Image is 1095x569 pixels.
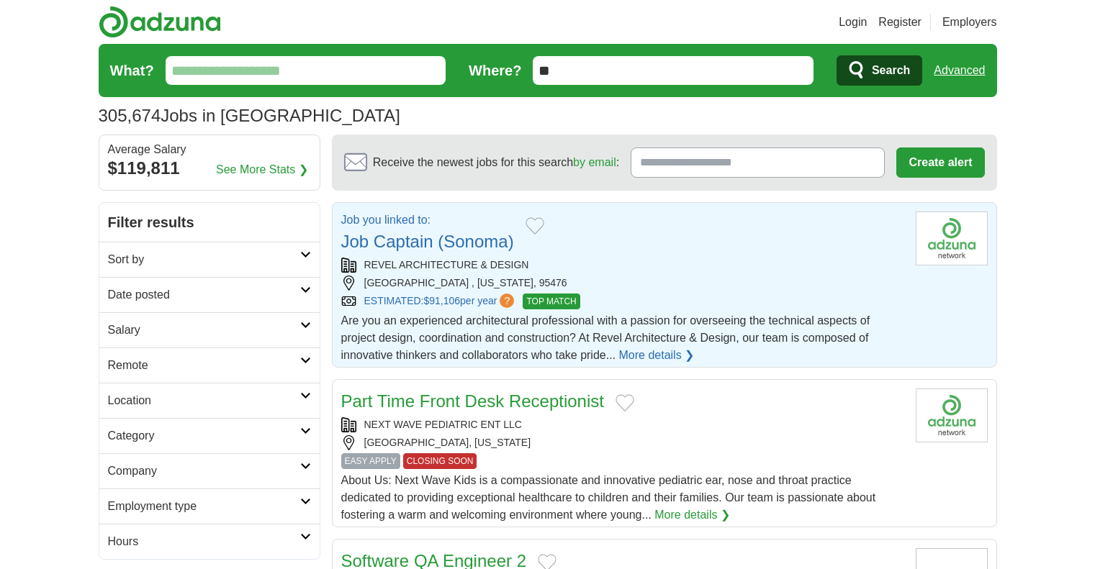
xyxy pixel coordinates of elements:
a: See More Stats ❯ [216,161,308,178]
div: Average Salary [108,144,311,155]
a: Login [839,14,867,31]
span: Receive the newest jobs for this search : [373,154,619,171]
h2: Company [108,463,300,480]
label: What? [110,60,154,81]
h2: Category [108,427,300,445]
a: by email [573,156,616,168]
span: TOP MATCH [523,293,580,309]
h2: Hours [108,533,300,550]
a: Job Captain (Sonoma) [341,232,514,251]
span: CLOSING SOON [403,453,477,469]
img: Company logo [916,388,988,442]
span: ? [500,293,514,308]
button: Add to favorite jobs [526,217,544,235]
a: Part Time Front Desk Receptionist [341,391,604,411]
span: $91,106 [423,295,460,306]
a: More details ❯ [619,347,695,364]
button: Add to favorite jobs [616,394,634,411]
img: Adzuna logo [99,6,221,38]
p: Job you linked to: [341,211,514,229]
a: Employers [942,14,997,31]
a: More details ❯ [654,506,730,524]
span: Are you an experienced architectural professional with a passion for overseeing the technical asp... [341,314,870,361]
h1: Jobs in [GEOGRAPHIC_DATA] [99,106,400,125]
h2: Remote [108,357,300,374]
span: Search [872,56,910,85]
a: Date posted [99,277,320,312]
a: Register [878,14,921,31]
a: Sort by [99,242,320,277]
a: ESTIMATED:$91,106per year? [364,293,518,309]
a: Advanced [934,56,985,85]
h2: Filter results [99,203,320,242]
div: REVEL ARCHITECTURE & DESIGN [341,258,904,273]
div: [GEOGRAPHIC_DATA] , [US_STATE], 95476 [341,276,904,291]
a: Hours [99,524,320,559]
img: Company logo [916,211,988,265]
span: About Us: Next Wave Kids is a compassionate and innovative pediatric ear, nose and throat practic... [341,474,876,521]
span: EASY APPLY [341,453,400,469]
a: Category [99,418,320,453]
a: Salary [99,312,320,347]
a: Employment type [99,488,320,524]
a: Remote [99,347,320,383]
h2: Employment type [108,498,300,515]
div: NEXT WAVE PEDIATRIC ENT LLC [341,417,904,432]
button: Search [837,55,922,86]
a: Location [99,383,320,418]
div: $119,811 [108,155,311,181]
h2: Sort by [108,251,300,268]
a: Company [99,453,320,488]
h2: Location [108,392,300,409]
label: Where? [469,60,521,81]
div: [GEOGRAPHIC_DATA], [US_STATE] [341,435,904,450]
span: 305,674 [99,103,161,129]
h2: Date posted [108,286,300,304]
button: Create alert [896,147,984,178]
h2: Salary [108,322,300,339]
